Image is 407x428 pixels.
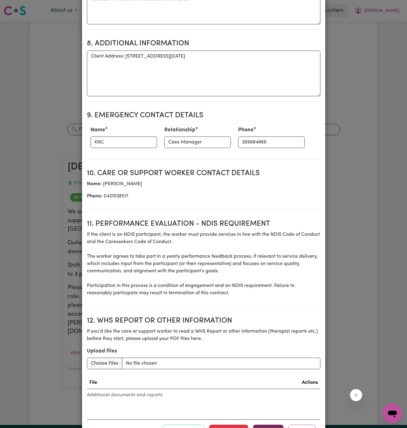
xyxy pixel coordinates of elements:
[87,180,320,188] p: [PERSON_NAME]
[87,194,102,199] b: Phone:
[87,328,320,342] p: If you'd like the care or support worker to read a WHS Report or other information (therapist rep...
[87,389,320,401] caption: Additional documents and reports
[87,51,320,96] textarea: Client Address: [STREET_ADDRESS][DATE]
[87,169,320,178] h2: 10. Care or support worker contact details
[4,4,37,9] span: Need any help?
[383,404,402,423] iframe: Button to launch messaging window
[164,136,231,148] input: e.g. Daughter
[91,136,157,148] input: e.g. Amber Smith
[87,39,320,48] h2: 8. Additional Information
[175,377,320,389] th: Actions
[87,317,320,325] h2: 12. WHS Report or Other Information
[350,389,362,401] iframe: Close message
[164,126,195,134] label: Relationship
[87,111,320,120] h2: 9. Emergency Contact Details
[87,182,102,186] b: Name:
[87,231,320,297] p: If the client is an NDIS participant, the worker must provide services in line with the NDIS Code...
[87,220,320,228] h2: 11. Performance evaluation - NDIS requirement
[87,347,117,355] label: Upload files
[87,193,320,200] p: 0421028517
[238,126,254,134] label: Phone
[91,126,105,134] label: Name
[87,377,175,389] th: File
